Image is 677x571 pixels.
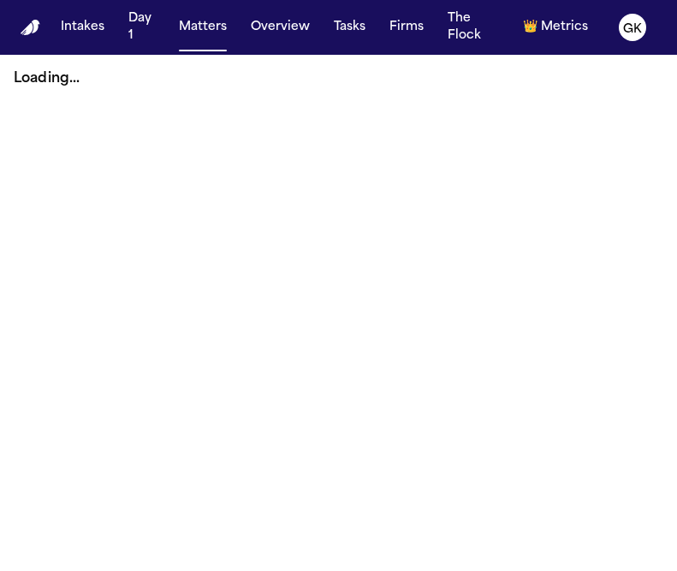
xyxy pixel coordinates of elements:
[54,12,111,43] button: Intakes
[21,20,40,35] a: Home
[122,3,162,51] button: Day 1
[383,12,431,43] button: Firms
[244,12,317,43] button: Overview
[172,12,234,43] button: Matters
[327,12,372,43] button: Tasks
[441,3,506,51] button: The Flock
[21,20,40,35] img: Finch Logo
[14,68,663,89] p: Loading...
[516,12,595,43] button: crownMetrics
